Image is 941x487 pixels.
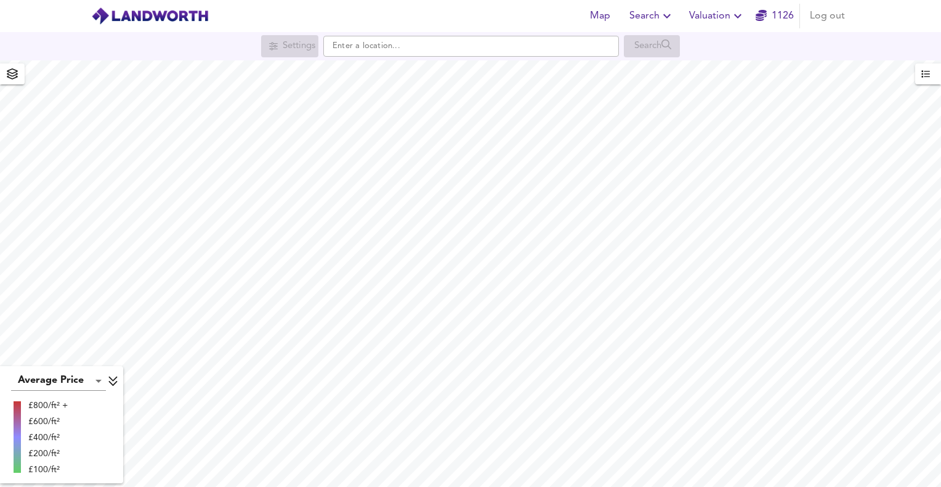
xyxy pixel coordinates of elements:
div: Search for a location first or explore the map [261,35,318,57]
div: £400/ft² [28,432,68,444]
span: Search [629,7,674,25]
span: Map [585,7,615,25]
button: Log out [805,4,850,28]
span: Valuation [689,7,745,25]
span: Log out [810,7,845,25]
div: £200/ft² [28,448,68,460]
button: Valuation [684,4,750,28]
div: £800/ft² + [28,399,68,412]
button: 1126 [755,4,794,28]
a: 1126 [756,7,794,25]
div: £100/ft² [28,464,68,476]
div: Average Price [11,371,106,391]
button: Map [580,4,620,28]
img: logo [91,7,209,25]
div: Search for a location first or explore the map [624,35,680,57]
input: Enter a location... [323,36,619,57]
button: Search [624,4,679,28]
div: £600/ft² [28,415,68,428]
